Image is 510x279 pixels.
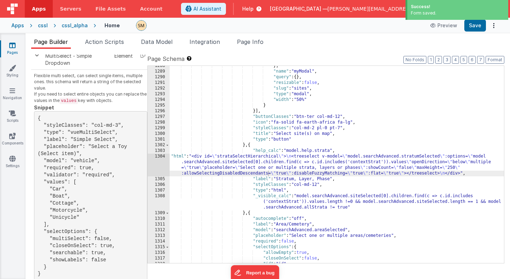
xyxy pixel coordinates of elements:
[148,91,170,97] div: 1293
[148,97,170,103] div: 1294
[148,222,170,227] div: 1311
[181,3,226,15] button: AI Assistant
[189,38,220,45] span: Integration
[34,104,54,110] strong: Snippet
[426,20,461,31] button: Preview
[489,21,499,30] button: Options
[148,131,170,137] div: 1300
[411,4,505,10] div: Success!
[104,23,120,28] h4: Home
[460,56,467,64] button: 5
[328,5,497,12] span: [PERSON_NAME][EMAIL_ADDRESS][PERSON_NAME][DOMAIN_NAME]
[148,69,170,74] div: 1289
[34,38,68,45] span: Page Builder
[193,5,221,12] span: AI Assistant
[34,91,147,104] p: If you need to select entire objects you can replace the values in the key with objects.
[148,142,170,148] div: 1302
[148,188,170,193] div: 1307
[148,261,170,267] div: 1318
[148,80,170,86] div: 1291
[148,216,170,222] div: 1310
[148,137,170,142] div: 1301
[148,193,170,210] div: 1308
[148,182,170,188] div: 1306
[147,55,185,63] span: Page Schema
[148,148,170,154] div: 1303
[242,5,254,12] span: Help
[148,63,170,69] div: 1288
[34,73,147,91] p: Flexible multi select, can select single items, multiple ones. this schema will return a string o...
[148,114,170,120] div: 1297
[11,22,24,29] div: Apps
[428,56,434,64] button: 1
[148,120,170,125] div: 1298
[469,56,476,64] button: 6
[148,210,170,216] div: 1309
[411,10,505,16] div: Form saved.
[148,227,170,233] div: 1312
[85,38,124,45] span: Action Scripts
[32,5,46,12] span: Apps
[148,125,170,131] div: 1299
[148,154,170,176] div: 1304
[443,56,450,64] button: 3
[435,56,442,64] button: 2
[148,108,170,114] div: 1296
[141,38,172,45] span: Data Model
[38,22,48,29] div: cssl
[148,103,170,108] div: 1295
[148,233,170,239] div: 1313
[136,21,146,30] img: e9616e60dfe10b317d64a5e98ec8e357
[148,176,170,182] div: 1305
[452,56,459,64] button: 4
[403,56,426,64] button: No Folds
[477,56,484,64] button: 7
[148,86,170,91] div: 1292
[148,250,170,256] div: 1316
[148,74,170,80] div: 1290
[486,56,504,64] button: Format
[112,49,136,69] td: Element
[148,256,170,261] div: 1317
[237,38,263,45] span: Page Info
[42,49,112,69] td: MultiSelect - Simple Dropdown
[59,98,78,104] code: values
[464,19,486,32] button: Save
[60,5,81,12] span: Servers
[148,239,170,244] div: 1314
[270,5,328,12] span: [GEOGRAPHIC_DATA] —
[148,244,170,250] div: 1315
[270,5,504,12] button: [GEOGRAPHIC_DATA] — [PERSON_NAME][EMAIL_ADDRESS][PERSON_NAME][DOMAIN_NAME]
[62,22,88,29] div: cssl_alpha
[96,5,126,12] span: File Assets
